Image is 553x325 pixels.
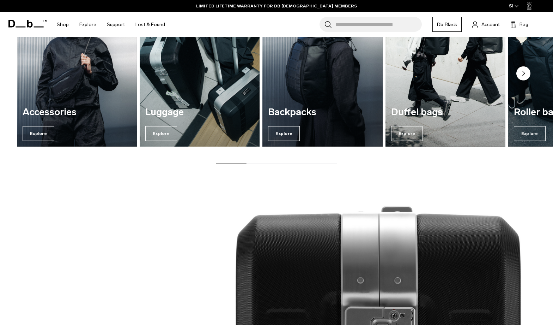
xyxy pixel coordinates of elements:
[391,126,423,141] span: Explore
[196,3,357,9] a: LIMITED LIFETIME WARRANTY FOR DB [DEMOGRAPHIC_DATA] MEMBERS
[519,21,528,28] span: Bag
[514,126,546,141] span: Explore
[51,12,170,37] nav: Main Navigation
[23,126,54,141] span: Explore
[391,107,500,118] h3: Duffel bags
[135,12,165,37] a: Lost & Found
[268,107,377,118] h3: Backpacks
[472,20,500,29] a: Account
[145,107,254,118] h3: Luggage
[481,21,500,28] span: Account
[268,126,300,141] span: Explore
[145,126,177,141] span: Explore
[79,12,96,37] a: Explore
[516,66,530,82] button: Next slide
[107,12,125,37] a: Support
[23,107,131,118] h3: Accessories
[57,12,69,37] a: Shop
[510,20,528,29] button: Bag
[432,17,462,32] a: Db Black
